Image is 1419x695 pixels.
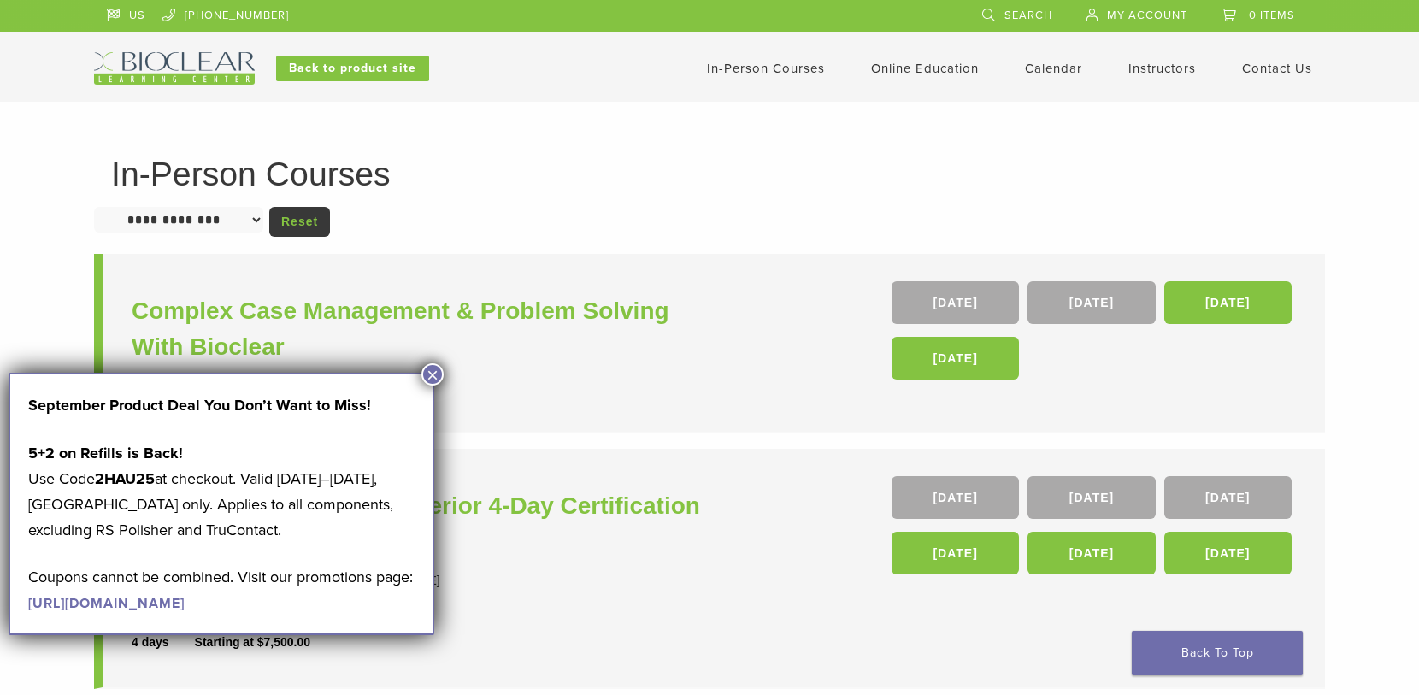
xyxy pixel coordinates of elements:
a: Complex Case Management & Problem Solving With Bioclear [132,293,714,365]
a: [DATE] [1164,281,1292,324]
a: [DATE] [892,532,1019,574]
div: , , , , , [892,476,1296,583]
span: Search [1004,9,1052,22]
h1: In-Person Courses [111,157,1308,191]
a: Back to product site [276,56,429,81]
a: Calendar [1025,61,1082,76]
strong: 5+2 on Refills is Back! [28,444,183,462]
img: Bioclear [94,52,255,85]
a: Online Education [871,61,979,76]
span: My Account [1107,9,1187,22]
strong: September Product Deal You Don’t Want to Miss! [28,396,371,415]
p: Coupons cannot be combined. Visit our promotions page: [28,564,415,615]
a: [DATE] [1027,476,1155,519]
div: , , , [892,281,1296,388]
a: [DATE] [1164,476,1292,519]
span: 0 items [1249,9,1295,22]
a: Contact Us [1242,61,1312,76]
button: Close [421,363,444,386]
a: In-Person Courses [707,61,825,76]
a: [DATE] [1164,532,1292,574]
a: [DATE] [892,476,1019,519]
a: [DATE] [1027,532,1155,574]
div: Starting at $7,500.00 [195,633,310,651]
a: [DATE] [1027,281,1155,324]
a: Instructors [1128,61,1196,76]
a: Back To Top [1132,631,1303,675]
strong: 2HAU25 [95,469,155,488]
a: Reset [269,207,330,237]
p: Use Code at checkout. Valid [DATE]–[DATE], [GEOGRAPHIC_DATA] only. Applies to all components, exc... [28,440,415,543]
div: 4 days [132,633,195,651]
a: [DATE] [892,337,1019,380]
a: [DATE] [892,281,1019,324]
a: [URL][DOMAIN_NAME] [28,595,185,612]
